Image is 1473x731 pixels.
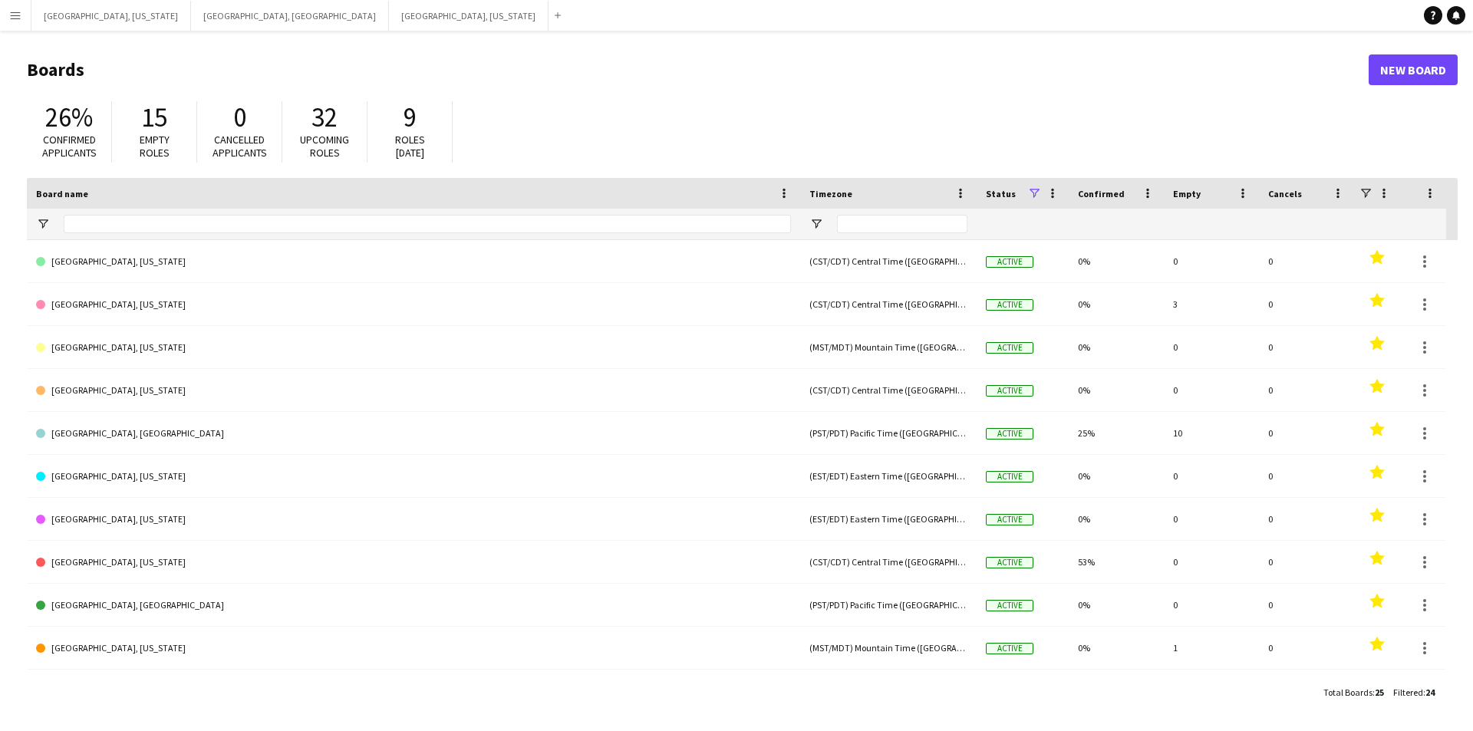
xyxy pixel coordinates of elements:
[1069,369,1164,411] div: 0%
[986,342,1033,354] span: Active
[1164,283,1259,325] div: 3
[1323,687,1372,698] span: Total Boards
[36,412,791,455] a: [GEOGRAPHIC_DATA], [GEOGRAPHIC_DATA]
[36,541,791,584] a: [GEOGRAPHIC_DATA], [US_STATE]
[1393,687,1423,698] span: Filtered
[800,455,977,497] div: (EST/EDT) Eastern Time ([GEOGRAPHIC_DATA] & [GEOGRAPHIC_DATA])
[800,627,977,669] div: (MST/MDT) Mountain Time ([GEOGRAPHIC_DATA] & [GEOGRAPHIC_DATA])
[1375,687,1384,698] span: 25
[36,584,791,627] a: [GEOGRAPHIC_DATA], [GEOGRAPHIC_DATA]
[1069,283,1164,325] div: 0%
[986,188,1016,199] span: Status
[1069,498,1164,540] div: 0%
[395,133,425,160] span: Roles [DATE]
[800,541,977,583] div: (CST/CDT) Central Time ([GEOGRAPHIC_DATA] & [GEOGRAPHIC_DATA])
[1173,188,1201,199] span: Empty
[1069,455,1164,497] div: 0%
[1164,369,1259,411] div: 0
[141,100,167,134] span: 15
[64,215,791,233] input: Board name Filter Input
[1069,541,1164,583] div: 53%
[1323,677,1384,707] div: :
[1164,498,1259,540] div: 0
[986,557,1033,568] span: Active
[1164,670,1259,712] div: 0
[1164,541,1259,583] div: 0
[1069,670,1164,712] div: 0%
[36,240,791,283] a: [GEOGRAPHIC_DATA], [US_STATE]
[1164,627,1259,669] div: 1
[986,256,1033,268] span: Active
[1259,326,1354,368] div: 0
[1069,326,1164,368] div: 0%
[1259,412,1354,454] div: 0
[986,514,1033,525] span: Active
[1069,584,1164,626] div: 0%
[1259,240,1354,282] div: 0
[1259,498,1354,540] div: 0
[800,412,977,454] div: (PST/PDT) Pacific Time ([GEOGRAPHIC_DATA] & [GEOGRAPHIC_DATA])
[36,326,791,369] a: [GEOGRAPHIC_DATA], [US_STATE]
[800,326,977,368] div: (MST/MDT) Mountain Time ([GEOGRAPHIC_DATA] & [GEOGRAPHIC_DATA])
[311,100,338,134] span: 32
[1393,677,1435,707] div: :
[45,100,93,134] span: 26%
[36,498,791,541] a: [GEOGRAPHIC_DATA], [US_STATE]
[809,188,852,199] span: Timezone
[36,217,50,231] button: Open Filter Menu
[42,133,97,160] span: Confirmed applicants
[1164,584,1259,626] div: 0
[800,369,977,411] div: (CST/CDT) Central Time ([GEOGRAPHIC_DATA] & [GEOGRAPHIC_DATA])
[800,240,977,282] div: (CST/CDT) Central Time ([GEOGRAPHIC_DATA] & [GEOGRAPHIC_DATA])
[404,100,417,134] span: 9
[31,1,191,31] button: [GEOGRAPHIC_DATA], [US_STATE]
[986,299,1033,311] span: Active
[1259,670,1354,712] div: 0
[233,100,246,134] span: 0
[986,643,1033,654] span: Active
[36,670,791,713] a: [GEOGRAPHIC_DATA], [GEOGRAPHIC_DATA]
[1259,584,1354,626] div: 0
[1164,455,1259,497] div: 0
[1369,54,1458,85] a: New Board
[837,215,967,233] input: Timezone Filter Input
[1164,240,1259,282] div: 0
[36,188,88,199] span: Board name
[1069,412,1164,454] div: 25%
[1259,627,1354,669] div: 0
[36,369,791,412] a: [GEOGRAPHIC_DATA], [US_STATE]
[1069,627,1164,669] div: 0%
[1078,188,1125,199] span: Confirmed
[986,385,1033,397] span: Active
[36,627,791,670] a: [GEOGRAPHIC_DATA], [US_STATE]
[191,1,389,31] button: [GEOGRAPHIC_DATA], [GEOGRAPHIC_DATA]
[986,428,1033,440] span: Active
[36,455,791,498] a: [GEOGRAPHIC_DATA], [US_STATE]
[1164,326,1259,368] div: 0
[27,58,1369,81] h1: Boards
[800,498,977,540] div: (EST/EDT) Eastern Time ([GEOGRAPHIC_DATA] & [GEOGRAPHIC_DATA])
[1259,455,1354,497] div: 0
[1259,283,1354,325] div: 0
[1268,188,1302,199] span: Cancels
[800,584,977,626] div: (PST/PDT) Pacific Time ([GEOGRAPHIC_DATA] & [GEOGRAPHIC_DATA])
[986,471,1033,482] span: Active
[809,217,823,231] button: Open Filter Menu
[36,283,791,326] a: [GEOGRAPHIC_DATA], [US_STATE]
[800,283,977,325] div: (CST/CDT) Central Time ([GEOGRAPHIC_DATA] & [GEOGRAPHIC_DATA])
[986,600,1033,611] span: Active
[389,1,549,31] button: [GEOGRAPHIC_DATA], [US_STATE]
[1425,687,1435,698] span: 24
[800,670,977,712] div: (PST/PDT) Pacific Time ([GEOGRAPHIC_DATA] & [GEOGRAPHIC_DATA])
[1259,541,1354,583] div: 0
[1259,369,1354,411] div: 0
[1069,240,1164,282] div: 0%
[140,133,170,160] span: Empty roles
[1164,412,1259,454] div: 10
[213,133,267,160] span: Cancelled applicants
[300,133,349,160] span: Upcoming roles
